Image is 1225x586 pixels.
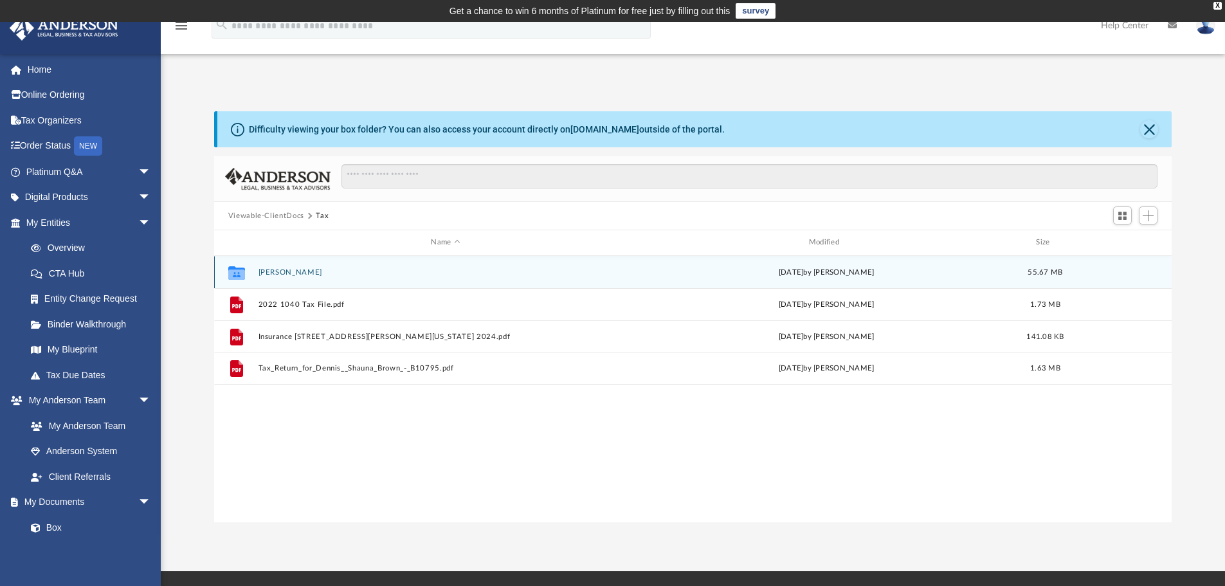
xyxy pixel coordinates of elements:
div: Get a chance to win 6 months of Platinum for free just by filling out this [449,3,730,19]
img: Anderson Advisors Platinum Portal [6,15,122,41]
div: Modified [639,237,1014,248]
div: id [1076,237,1166,248]
span: 1.73 MB [1030,300,1060,307]
div: [DATE] by [PERSON_NAME] [639,298,1013,310]
a: My Anderson Team [18,413,158,439]
a: Anderson System [18,439,164,464]
span: arrow_drop_down [138,490,164,516]
a: Client Referrals [18,464,164,490]
a: Online Ordering [9,82,170,108]
a: survey [736,3,776,19]
a: Digital Productsarrow_drop_down [9,185,170,210]
a: menu [174,24,189,33]
div: [DATE] by [PERSON_NAME] [639,266,1013,278]
a: My Anderson Teamarrow_drop_down [9,388,164,414]
a: My Documentsarrow_drop_down [9,490,164,515]
div: Size [1019,237,1071,248]
a: Platinum Q&Aarrow_drop_down [9,159,170,185]
a: My Entitiesarrow_drop_down [9,210,170,235]
a: Tax Due Dates [18,362,170,388]
a: Tax Organizers [9,107,170,133]
span: 1.63 MB [1030,365,1060,372]
button: [PERSON_NAME] [258,268,633,277]
button: Viewable-ClientDocs [228,210,304,222]
div: [DATE] by [PERSON_NAME] [639,363,1013,374]
a: CTA Hub [18,261,170,286]
button: Tax [316,210,329,222]
span: arrow_drop_down [138,185,164,211]
button: Tax_Return_for_Dennis__Shauna_Brown_-_B10795.pdf [258,364,633,372]
div: Name [257,237,633,248]
a: [DOMAIN_NAME] [570,124,639,134]
a: Order StatusNEW [9,133,170,160]
button: Add [1139,206,1158,224]
img: User Pic [1196,16,1215,35]
a: Meeting Minutes [18,540,164,566]
a: Box [18,515,158,540]
div: grid [214,256,1172,522]
i: search [215,17,229,32]
i: menu [174,18,189,33]
a: Entity Change Request [18,286,170,312]
input: Search files and folders [341,164,1157,188]
div: id [220,237,252,248]
button: Insurance [STREET_ADDRESS][PERSON_NAME][US_STATE] 2024.pdf [258,333,633,341]
a: Home [9,57,170,82]
a: My Blueprint [18,337,164,363]
div: NEW [74,136,102,156]
button: Close [1140,120,1158,138]
span: arrow_drop_down [138,159,164,185]
a: Binder Walkthrough [18,311,170,337]
span: 141.08 KB [1026,333,1064,340]
button: Switch to Grid View [1113,206,1132,224]
div: close [1213,2,1222,10]
a: Overview [18,235,170,261]
div: [DATE] by [PERSON_NAME] [639,331,1013,342]
button: 2022 1040 Tax File.pdf [258,300,633,309]
span: arrow_drop_down [138,388,164,414]
span: arrow_drop_down [138,210,164,236]
div: Difficulty viewing your box folder? You can also access your account directly on outside of the p... [249,123,725,136]
span: 55.67 MB [1028,268,1062,275]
